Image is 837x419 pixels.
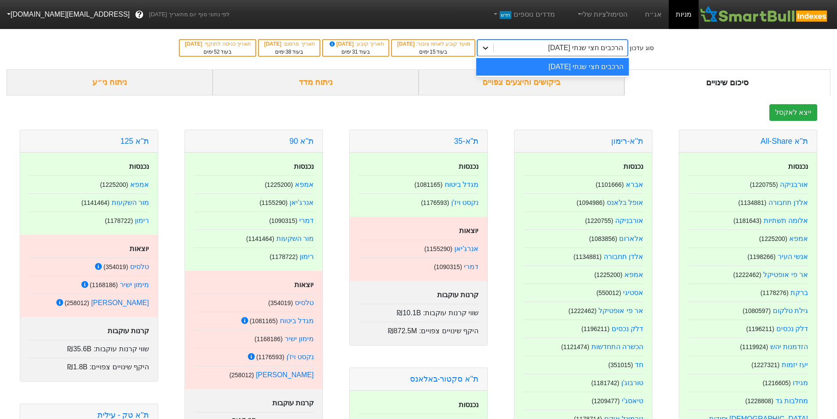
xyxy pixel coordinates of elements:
a: טלסיס [295,299,314,306]
div: תאריך פרסום : [263,40,315,48]
a: מגדל ביטוח [280,317,314,324]
small: ( 1225200 ) [265,181,293,188]
span: 52 [214,49,220,55]
small: ( 1155290 ) [424,245,453,252]
a: אמפא [295,181,314,188]
a: ת''א 90 [290,137,314,146]
a: מימון ישיר [120,281,149,288]
small: ( 1155290 ) [260,199,288,206]
div: שווי קרנות עוקבות : [359,304,478,318]
small: ( 354019 ) [268,299,293,306]
small: ( 1220755 ) [750,181,778,188]
small: ( 1198266 ) [747,253,775,260]
a: אופל בלאנס [607,199,643,206]
small: ( 258012 ) [229,372,254,379]
a: ת"א-35 [454,137,478,146]
span: 31 [352,49,358,55]
small: ( 1168186 ) [90,281,118,288]
div: שווי קרנות עוקבות : [29,340,149,354]
small: ( 1222462 ) [569,307,597,314]
small: ( 1196211 ) [581,325,609,332]
a: אלארום [619,235,643,242]
div: הרכבים חצי שנתי [DATE] [548,43,623,53]
a: נקסט ויז'ן [286,353,314,361]
span: [DATE] [397,41,416,47]
div: ביקושים והיצעים צפויים [419,69,625,95]
div: בעוד ימים [327,48,384,56]
strong: נכנסות [788,163,808,170]
span: חדש [500,11,511,19]
div: סוג עדכון [630,44,654,53]
a: מימון ישיר [285,335,314,342]
small: ( 550012 ) [596,289,621,296]
a: [PERSON_NAME] [91,299,149,306]
span: [DATE] [264,41,283,47]
div: היקף שינויים צפויים : [359,322,478,336]
small: ( 1178722 ) [270,253,298,260]
small: ( 1141464 ) [81,199,109,206]
small: ( 1228808 ) [745,397,773,404]
a: חד [635,361,643,368]
small: ( 1178276 ) [761,289,789,296]
small: ( 1222462 ) [733,271,761,278]
strong: נכנסות [294,163,314,170]
div: מועד קובע לאחוז ציבור : [396,40,470,48]
div: ניתוח ני״ע [7,69,213,95]
a: טלסיס [130,263,149,270]
small: ( 1090315 ) [434,263,462,270]
strong: יוצאות [130,245,149,252]
a: דמרי [299,217,314,224]
small: ( 1209477 ) [592,397,620,404]
a: הזדמנות יהש [770,343,808,350]
span: 15 [430,49,435,55]
a: טורבוג'ן [621,379,643,386]
small: ( 1083856 ) [589,235,617,242]
strong: יוצאות [459,227,478,234]
small: ( 1227321 ) [751,361,779,368]
a: הכשרה התחדשות [591,343,643,350]
small: ( 1181742 ) [591,379,620,386]
span: ₪35.6B [67,345,91,353]
span: ₪1.8B [67,363,87,371]
a: נקסט ויז'ן [451,199,479,206]
small: ( 1216605 ) [763,379,791,386]
a: אמפא [789,235,808,242]
small: ( 1090315 ) [269,217,297,224]
small: ( 258012 ) [65,299,89,306]
small: ( 1225200 ) [100,181,128,188]
small: ( 1181643 ) [733,217,761,224]
a: מגדל ביטוח [445,181,478,188]
a: אורבניקה [780,181,808,188]
small: ( 351015 ) [608,361,633,368]
span: [DATE] [328,41,355,47]
span: לפי נתוני סוף יום מתאריך [DATE] [149,10,229,19]
a: דמרי [464,263,478,270]
small: ( 354019 ) [103,263,128,270]
a: מדדים נוספיםחדש [489,6,558,23]
strong: יוצאות [294,281,314,288]
a: ת''א All-Share [761,137,808,146]
small: ( 1081165 ) [250,317,278,324]
a: ברקת [790,289,808,296]
a: אנרג'יאן [454,245,478,252]
a: אמפא [130,181,149,188]
button: ייצא לאקסל [769,104,817,121]
a: אסטיגי [623,289,643,296]
strong: קרנות עוקבות [108,327,149,335]
a: אברא [626,181,643,188]
a: רימון [135,217,149,224]
small: ( 1176593 ) [421,199,449,206]
a: מגידו [793,379,808,386]
a: ת''א סקטור-באלאנס [410,375,478,383]
div: הרכבים חצי שנתי [DATE] [476,58,629,76]
a: רימון [300,253,314,260]
strong: נכנסות [129,163,149,170]
strong: נכנסות [623,163,643,170]
a: [PERSON_NAME] [256,371,314,379]
a: מור השקעות [276,235,314,242]
small: ( 1134881 ) [738,199,766,206]
strong: נכנסות [459,163,478,170]
a: אנשי העיר [778,253,808,260]
a: אלדן תחבורה [604,253,643,260]
strong: נכנסות [459,401,478,408]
